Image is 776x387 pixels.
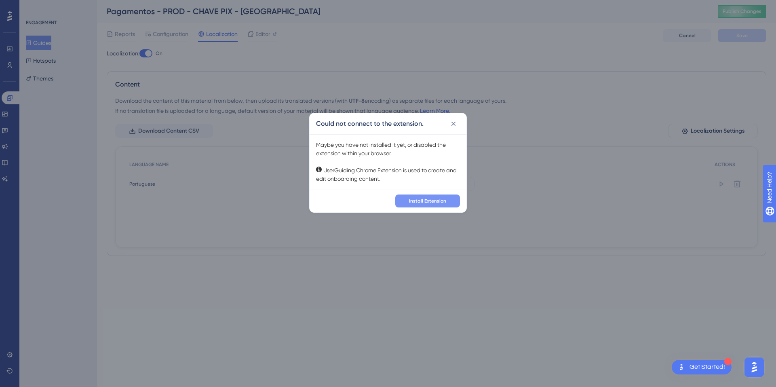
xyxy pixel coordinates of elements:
[409,198,446,204] span: Install Extension
[672,360,732,374] div: Open Get Started! checklist, remaining modules: 1
[316,141,460,183] div: Maybe you have not installed it yet, or disabled the extension within your browser. UserGuiding C...
[19,2,51,12] span: Need Help?
[724,358,732,365] div: 1
[677,362,686,372] img: launcher-image-alternative-text
[742,355,766,379] iframe: UserGuiding AI Assistant Launcher
[316,119,424,129] h2: Could not connect to the extension.
[690,363,725,372] div: Get Started!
